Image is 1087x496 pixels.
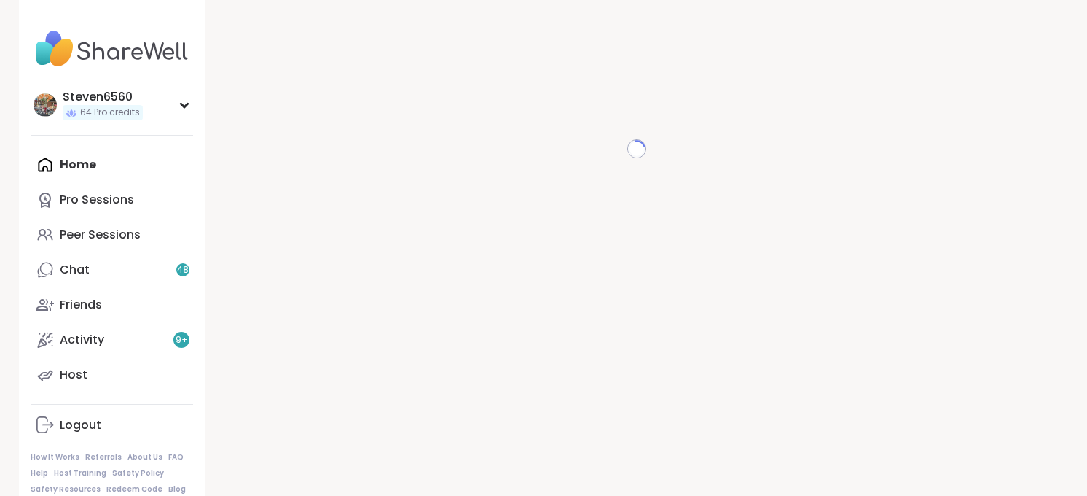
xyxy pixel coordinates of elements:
a: Safety Resources [31,484,101,495]
div: Chat [60,262,90,278]
a: Blog [168,484,186,495]
a: Redeem Code [106,484,162,495]
a: Referrals [85,452,122,462]
a: Help [31,468,48,478]
div: Host [60,367,87,383]
img: Steven6560 [34,93,57,117]
div: Peer Sessions [60,227,141,243]
div: Logout [60,417,101,433]
a: Logout [31,408,193,443]
div: Pro Sessions [60,192,134,208]
a: Peer Sessions [31,217,193,252]
a: Pro Sessions [31,182,193,217]
div: Steven6560 [63,89,143,105]
a: About Us [127,452,162,462]
a: Activity9+ [31,322,193,357]
a: Host [31,357,193,392]
a: Host Training [54,468,106,478]
div: Activity [60,332,104,348]
a: Friends [31,287,193,322]
a: Chat48 [31,252,193,287]
span: 64 Pro credits [80,106,140,119]
img: ShareWell Nav Logo [31,23,193,74]
div: Friends [60,297,102,313]
span: 48 [177,264,189,276]
span: 9 + [176,334,188,346]
a: How It Works [31,452,79,462]
a: Safety Policy [112,468,164,478]
a: FAQ [168,452,184,462]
